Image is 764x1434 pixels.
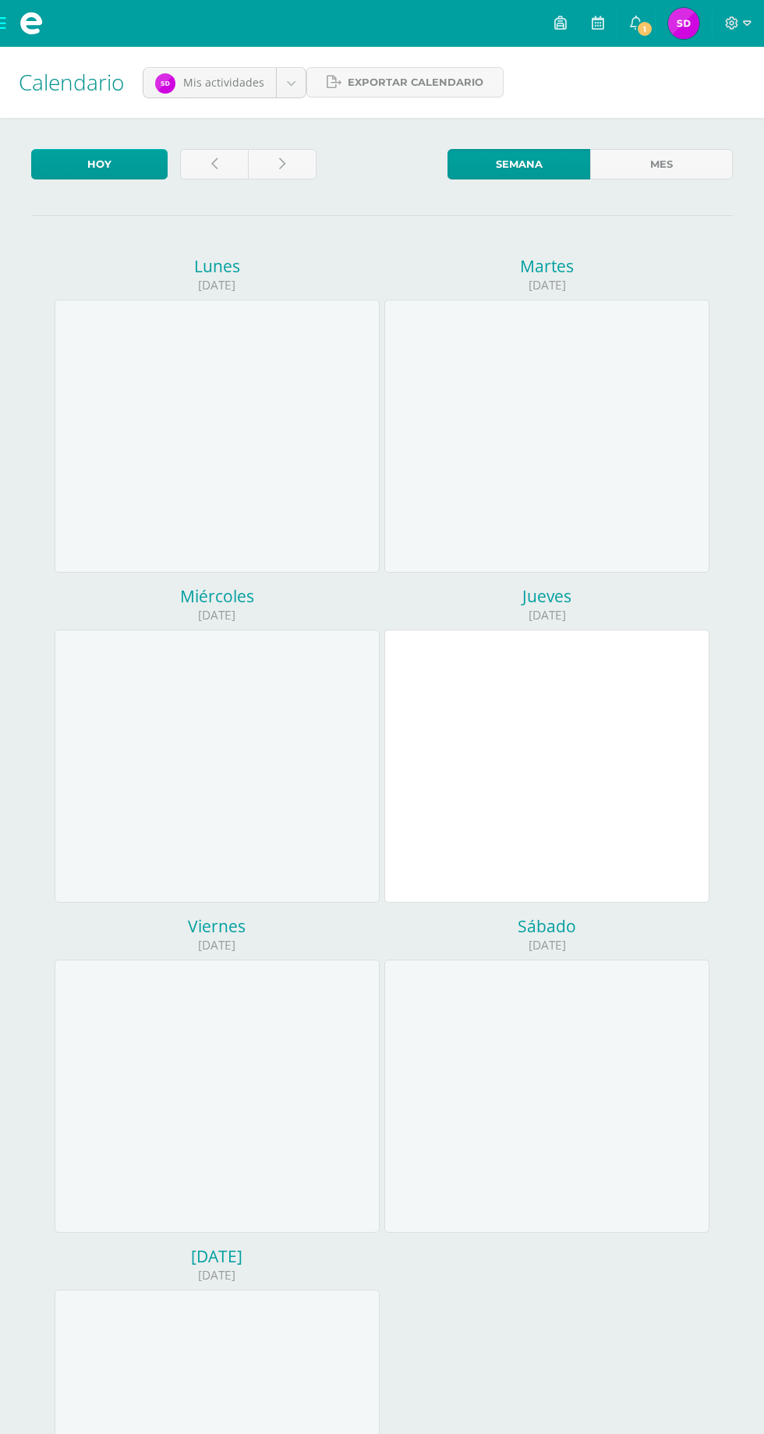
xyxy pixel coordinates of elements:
div: [DATE] [55,1267,380,1283]
div: [DATE] [55,607,380,623]
a: Mis actividades [143,68,306,98]
div: Jueves [384,585,709,607]
span: Exportar calendario [348,68,483,97]
div: [DATE] [384,937,709,953]
a: Hoy [31,149,168,179]
div: Sábado [384,915,709,937]
div: [DATE] [384,607,709,623]
img: f60665f7785a5583b957f85c6e1f6a97.png [668,8,699,39]
span: Mis actividades [183,75,264,90]
div: Viernes [55,915,380,937]
a: Exportar calendario [306,67,504,98]
a: Semana [447,149,590,179]
span: 1 [636,20,653,37]
div: Lunes [55,255,380,277]
div: Martes [384,255,709,277]
span: Calendario [19,67,124,97]
div: [DATE] [384,277,709,293]
div: [DATE] [55,1245,380,1267]
div: [DATE] [55,277,380,293]
div: [DATE] [55,937,380,953]
a: Mes [590,149,733,179]
img: f64bd44eb160a0b4685778432c241ee9.png [155,73,175,94]
div: Miércoles [55,585,380,607]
